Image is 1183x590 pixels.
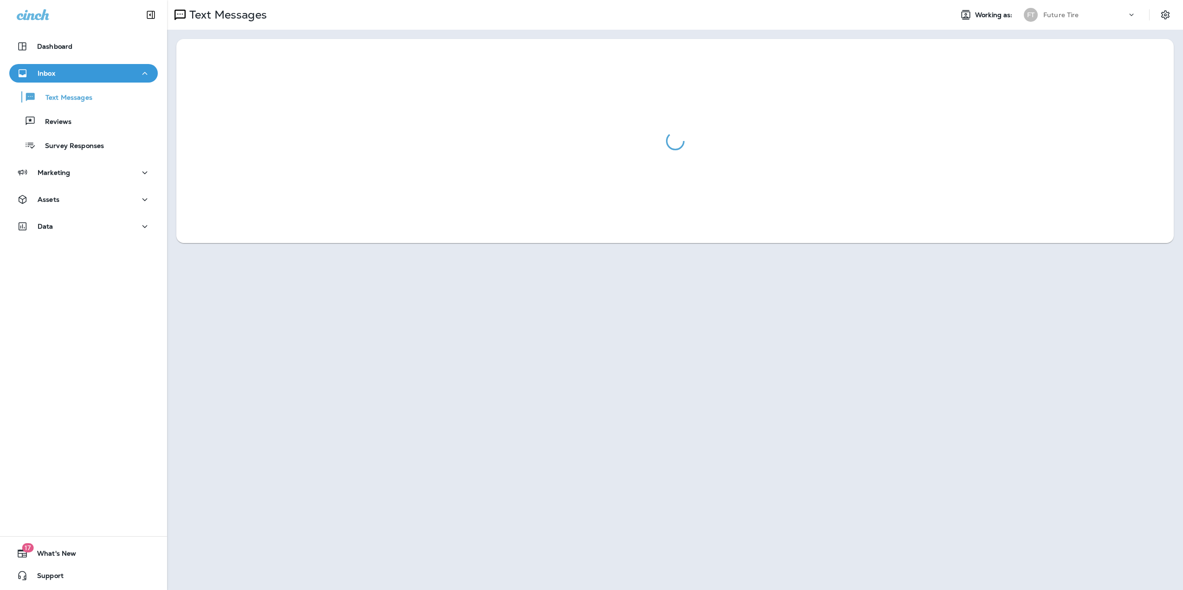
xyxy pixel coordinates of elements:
[22,543,33,552] span: 17
[38,223,53,230] p: Data
[186,8,267,22] p: Text Messages
[1043,11,1079,19] p: Future Tire
[138,6,164,24] button: Collapse Sidebar
[9,217,158,236] button: Data
[9,190,158,209] button: Assets
[36,142,104,151] p: Survey Responses
[9,566,158,585] button: Support
[28,572,64,583] span: Support
[36,118,71,127] p: Reviews
[38,196,59,203] p: Assets
[9,87,158,107] button: Text Messages
[9,111,158,131] button: Reviews
[1024,8,1038,22] div: FT
[9,163,158,182] button: Marketing
[9,64,158,83] button: Inbox
[975,11,1015,19] span: Working as:
[28,550,76,561] span: What's New
[9,135,158,155] button: Survey Responses
[9,37,158,56] button: Dashboard
[38,70,55,77] p: Inbox
[37,43,72,50] p: Dashboard
[9,544,158,563] button: 17What's New
[38,169,70,176] p: Marketing
[36,94,92,103] p: Text Messages
[1157,6,1174,23] button: Settings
